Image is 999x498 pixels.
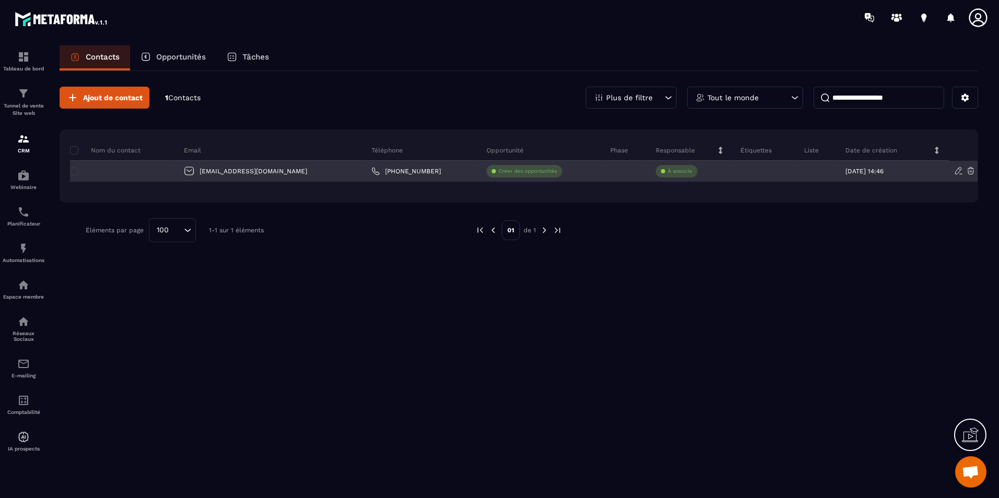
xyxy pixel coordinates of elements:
a: accountantaccountantComptabilité [3,386,44,423]
p: Plus de filtre [606,94,653,101]
a: formationformationCRM [3,125,44,161]
img: email [17,358,30,370]
img: automations [17,279,30,291]
a: formationformationTunnel de vente Site web [3,79,44,125]
p: Contacts [86,52,120,62]
p: CRM [3,148,44,153]
p: [DATE] 14:46 [845,168,884,175]
img: formation [17,87,30,100]
p: Tunnel de vente Site web [3,102,44,117]
p: Téléphone [371,146,403,155]
p: 1-1 sur 1 éléments [209,227,264,234]
span: Contacts [168,93,201,102]
p: E-mailing [3,373,44,378]
p: de 1 [524,226,536,234]
p: Étiquettes [740,146,772,155]
img: formation [17,133,30,145]
p: 01 [502,220,520,240]
a: Ouvrir le chat [955,456,986,488]
p: Tableau de bord [3,66,44,72]
img: next [553,226,562,235]
p: À associe [668,168,692,175]
img: accountant [17,394,30,407]
p: Tout le monde [707,94,759,101]
p: Date de création [845,146,897,155]
p: Email [184,146,201,155]
p: Éléments par page [86,227,144,234]
span: 100 [153,224,172,236]
p: Webinaire [3,184,44,190]
p: 1 [165,93,201,103]
p: Responsable [656,146,695,155]
p: Liste [804,146,819,155]
a: formationformationTableau de bord [3,43,44,79]
img: social-network [17,315,30,328]
img: next [540,226,549,235]
a: automationsautomationsEspace membre [3,271,44,307]
a: [PHONE_NUMBER] [371,167,441,175]
p: Phase [610,146,628,155]
img: prev [475,226,485,235]
p: Comptabilité [3,409,44,415]
img: automations [17,169,30,182]
p: Opportunités [156,52,206,62]
input: Search for option [172,224,181,236]
p: Créer des opportunités [498,168,557,175]
img: scheduler [17,206,30,218]
button: Ajout de contact [60,87,149,109]
a: schedulerschedulerPlanificateur [3,198,44,234]
p: Tâches [242,52,269,62]
img: logo [15,9,109,28]
a: Opportunités [130,45,216,70]
a: automationsautomationsWebinaire [3,161,44,198]
p: Automatisations [3,257,44,263]
span: Ajout de contact [83,92,143,103]
p: Planificateur [3,221,44,227]
p: Nom du contact [70,146,141,155]
img: automations [17,242,30,255]
a: Tâches [216,45,280,70]
div: Search for option [149,218,196,242]
img: formation [17,51,30,63]
a: automationsautomationsAutomatisations [3,234,44,271]
img: prev [489,226,498,235]
a: emailemailE-mailing [3,350,44,386]
a: Contacts [60,45,130,70]
a: social-networksocial-networkRéseaux Sociaux [3,307,44,350]
p: Réseaux Sociaux [3,330,44,342]
p: Espace membre [3,294,44,300]
p: Opportunité [486,146,524,155]
p: IA prospects [3,446,44,452]
img: automations [17,431,30,443]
